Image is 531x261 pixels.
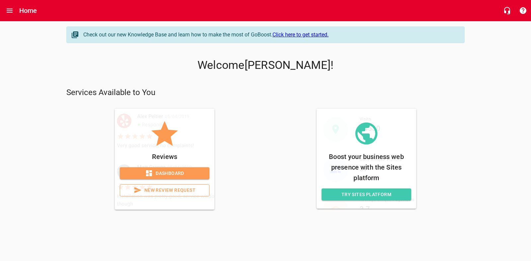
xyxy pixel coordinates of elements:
button: Live Chat [499,3,515,19]
p: Reviews [120,151,209,162]
p: Services Available to You [66,87,465,98]
span: Try Sites Platform [327,190,406,199]
button: Support Portal [515,3,531,19]
span: New Review Request [125,186,204,194]
div: Check out our new Knowledge Base and learn how to make the most of GoBoost. [83,31,458,39]
a: Try Sites Platform [322,188,411,201]
button: Open drawer [2,3,18,19]
h6: Home [19,5,37,16]
a: Dashboard [120,167,209,180]
a: New Review Request [120,184,209,196]
p: Welcome [PERSON_NAME] ! [66,59,465,72]
a: Click here to get started. [272,31,329,38]
p: Boost your business web presence with the Sites platform [322,151,411,183]
span: Dashboard [125,169,204,178]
